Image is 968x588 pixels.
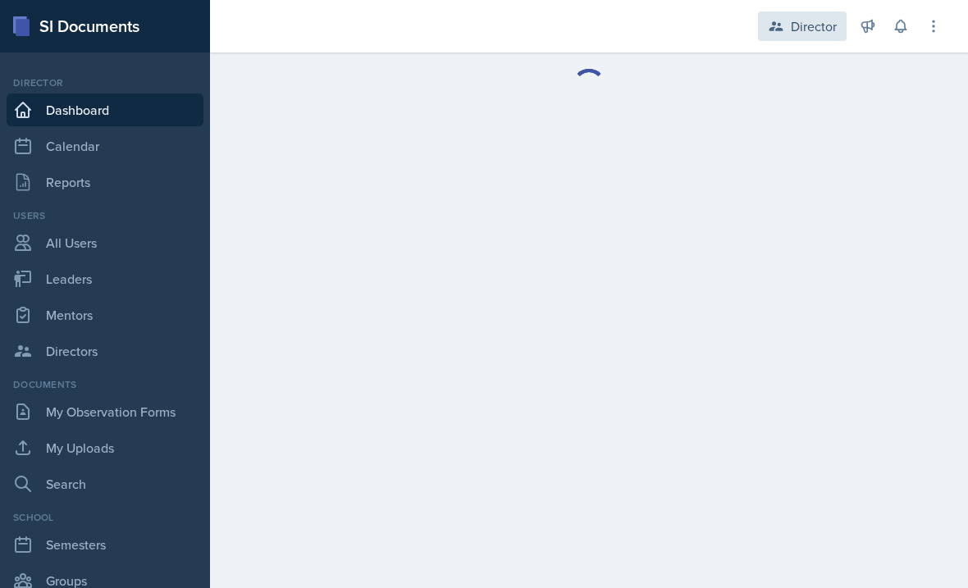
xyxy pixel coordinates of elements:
[7,510,203,525] div: School
[7,528,203,561] a: Semesters
[7,166,203,198] a: Reports
[7,262,203,295] a: Leaders
[7,299,203,331] a: Mentors
[7,431,203,464] a: My Uploads
[7,335,203,367] a: Directors
[7,130,203,162] a: Calendar
[791,16,837,36] div: Director
[7,75,203,90] div: Director
[7,395,203,428] a: My Observation Forms
[7,226,203,259] a: All Users
[7,208,203,223] div: Users
[7,93,203,126] a: Dashboard
[7,467,203,500] a: Search
[7,377,203,392] div: Documents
